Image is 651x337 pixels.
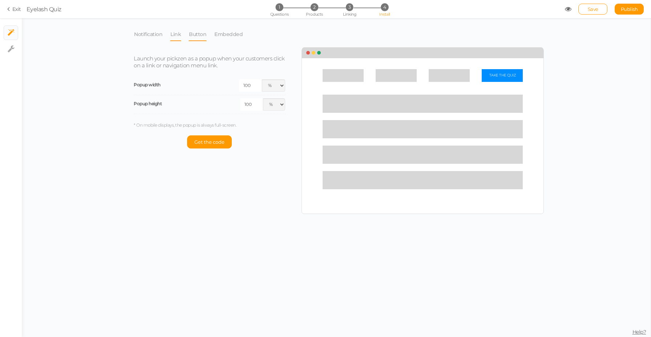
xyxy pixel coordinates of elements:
span: Questions [270,12,289,17]
li: 4 Install [368,3,401,11]
span: Install [379,12,390,17]
li: 3 Linking [333,3,367,11]
li: Embedded [214,27,250,41]
li: Link [170,27,189,41]
li: Button [189,27,214,41]
span: Publish [621,6,638,12]
span: Popup width [134,82,161,87]
span: 4 [381,3,388,11]
span: Get the code [194,139,225,145]
div: Save [578,4,607,15]
span: TAKE THE QUIZ [489,73,516,78]
span: 1 [275,3,283,11]
span: Products [306,12,323,17]
div: Eyelash Quiz [27,5,61,13]
span: Popup height [134,101,162,106]
span: Launch your pickzen as a popup when your customers click on a link or navigation menu link. [134,55,284,69]
span: Save [588,6,598,12]
li: 2 Products [298,3,331,11]
a: Notification [134,27,163,41]
span: 2 [311,3,318,11]
a: Button [189,27,207,41]
a: Link [170,27,181,41]
a: Embedded [214,27,243,41]
a: Exit [7,5,21,13]
span: * On mobile displays, the popup is always full-screen. [134,122,236,128]
span: 3 [346,3,353,11]
li: Notification [134,27,170,41]
span: Linking [343,12,356,17]
li: 1 Questions [262,3,296,11]
span: Help? [632,329,646,335]
button: Get the code [187,135,232,148]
